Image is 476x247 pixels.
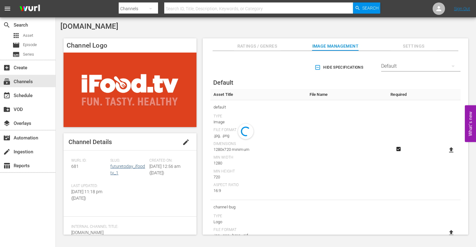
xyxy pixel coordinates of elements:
[71,189,102,201] span: [DATE] 11:18 pm ([DATE])
[68,138,112,146] span: Channel Details
[178,135,193,150] button: edit
[71,224,186,229] span: Internal Channel Title:
[362,2,379,14] span: Search
[353,2,380,14] button: Search
[110,164,145,175] a: futuretoday_ifoodtv_1
[60,22,118,31] span: [DOMAIN_NAME]
[214,160,303,166] div: 1280
[71,158,107,163] span: Wurl ID:
[390,42,437,50] span: Settings
[214,169,303,174] div: Min Height
[214,114,303,119] div: Type
[214,183,303,188] div: Aspect Ratio
[214,228,303,232] div: File Format
[214,214,303,219] div: Type
[182,138,190,146] span: edit
[214,147,303,153] div: 1280x720 minimum
[454,6,470,11] a: Sign Out
[71,184,107,189] span: Last Updated:
[214,203,303,211] span: channel-bug
[149,158,185,163] span: Created On:
[3,120,11,127] span: Overlays
[71,164,79,169] span: 681
[64,53,196,127] img: iFood.tv
[3,106,11,113] span: VOD
[316,64,363,71] span: Hide Specifications
[12,32,20,39] span: Asset
[23,42,37,48] span: Episode
[214,174,303,180] div: 720
[214,155,303,160] div: Min Width
[214,219,303,225] div: Logo
[214,133,303,139] div: .jpg, .png
[381,57,461,75] div: Default
[23,32,33,39] span: Asset
[3,148,11,155] span: Ingestion
[214,232,303,239] div: .jpg, .png, .bmp, .gif
[4,5,11,12] span: menu
[23,51,34,57] span: Series
[214,188,303,194] div: 16:9
[312,42,359,50] span: Image Management
[210,89,306,100] th: Asset Title
[3,134,11,142] span: Automation
[3,21,11,29] span: Search
[214,103,303,111] span: default
[3,78,11,85] span: Channels
[234,42,280,50] span: Ratings / Genres
[12,41,20,49] span: Episode
[214,142,303,147] div: Dimensions
[149,164,180,175] span: [DATE] 12:56 am ([DATE])
[71,230,104,235] span: [DOMAIN_NAME]
[395,146,402,152] svg: Required
[214,119,303,125] div: Image
[306,89,387,100] th: File Name
[110,158,146,163] span: Slug:
[3,64,11,71] span: Create
[213,79,233,86] span: Default
[214,128,303,133] div: File Format
[15,2,45,16] img: ans4CAIJ8jUAAAAAAAAAAAAAAAAAAAAAAAAgQb4GAAAAAAAAAAAAAAAAAAAAAAAAJMjXAAAAAAAAAAAAAAAAAAAAAAAAgAT5G...
[313,59,366,76] button: Hide Specifications
[465,105,476,142] button: Open Feedback Widget
[12,51,20,58] span: Series
[3,92,11,99] span: Schedule
[387,89,410,100] th: Required
[64,38,196,53] h4: Channel Logo
[3,162,11,169] span: Reports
